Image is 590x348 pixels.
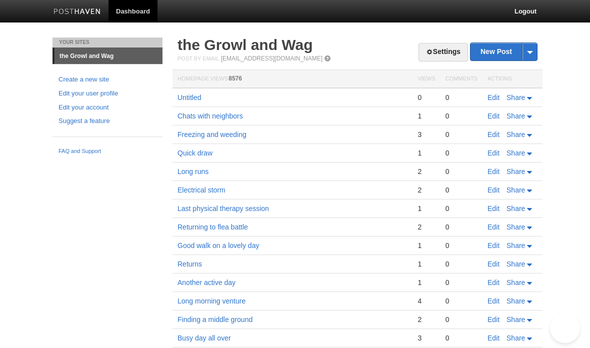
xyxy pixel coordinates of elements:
[506,260,525,268] span: Share
[487,334,499,342] a: Edit
[177,278,235,286] a: Another active day
[487,149,499,157] a: Edit
[177,167,208,175] a: Long runs
[506,241,525,249] span: Share
[506,204,525,212] span: Share
[487,241,499,249] a: Edit
[417,167,435,176] div: 2
[177,334,231,342] a: Busy day all over
[487,278,499,286] a: Edit
[470,43,537,60] a: New Post
[412,70,440,88] th: Views
[550,313,580,343] iframe: Help Scout Beacon - Open
[417,278,435,287] div: 1
[506,167,525,175] span: Share
[58,74,156,85] a: Create a new site
[177,112,243,120] a: Chats with neighbors
[487,204,499,212] a: Edit
[487,130,499,138] a: Edit
[177,36,313,53] a: the Growl and Wag
[58,102,156,113] a: Edit your account
[177,93,201,101] a: Untitled
[177,55,219,61] span: Post by Email
[445,315,477,324] div: 0
[445,222,477,231] div: 0
[417,296,435,305] div: 4
[445,130,477,139] div: 0
[417,148,435,157] div: 1
[506,297,525,305] span: Share
[58,116,156,126] a: Suggest a feature
[445,278,477,287] div: 0
[506,149,525,157] span: Share
[53,8,101,16] img: Posthaven-bar
[177,297,245,305] a: Long morning venture
[445,241,477,250] div: 0
[177,130,246,138] a: Freezing and weeding
[487,260,499,268] a: Edit
[417,315,435,324] div: 2
[487,297,499,305] a: Edit
[52,37,162,47] li: Your Sites
[487,186,499,194] a: Edit
[487,167,499,175] a: Edit
[417,333,435,342] div: 3
[445,204,477,213] div: 0
[177,149,212,157] a: Quick draw
[487,93,499,101] a: Edit
[58,147,156,156] a: FAQ and Support
[506,334,525,342] span: Share
[417,185,435,194] div: 2
[445,111,477,120] div: 0
[445,259,477,268] div: 0
[417,222,435,231] div: 2
[172,70,412,88] th: Homepage Views
[177,241,259,249] a: Good walk on a lovely day
[506,112,525,120] span: Share
[177,223,248,231] a: Returning to flea battle
[177,260,202,268] a: Returns
[487,112,499,120] a: Edit
[417,259,435,268] div: 1
[487,223,499,231] a: Edit
[417,111,435,120] div: 1
[445,167,477,176] div: 0
[417,93,435,102] div: 0
[506,130,525,138] span: Share
[177,186,225,194] a: Electrical storm
[487,315,499,323] a: Edit
[418,43,468,61] a: Settings
[506,93,525,101] span: Share
[417,130,435,139] div: 3
[417,204,435,213] div: 1
[445,93,477,102] div: 0
[221,55,322,62] a: [EMAIL_ADDRESS][DOMAIN_NAME]
[506,186,525,194] span: Share
[54,48,162,64] a: the Growl and Wag
[445,148,477,157] div: 0
[445,296,477,305] div: 0
[506,315,525,323] span: Share
[445,333,477,342] div: 0
[177,315,252,323] a: Finding a middle ground
[506,278,525,286] span: Share
[177,204,269,212] a: Last physical therapy session
[440,70,482,88] th: Comments
[445,185,477,194] div: 0
[506,223,525,231] span: Share
[58,88,156,99] a: Edit your user profile
[482,70,542,88] th: Actions
[417,241,435,250] div: 1
[228,75,242,82] span: 8576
